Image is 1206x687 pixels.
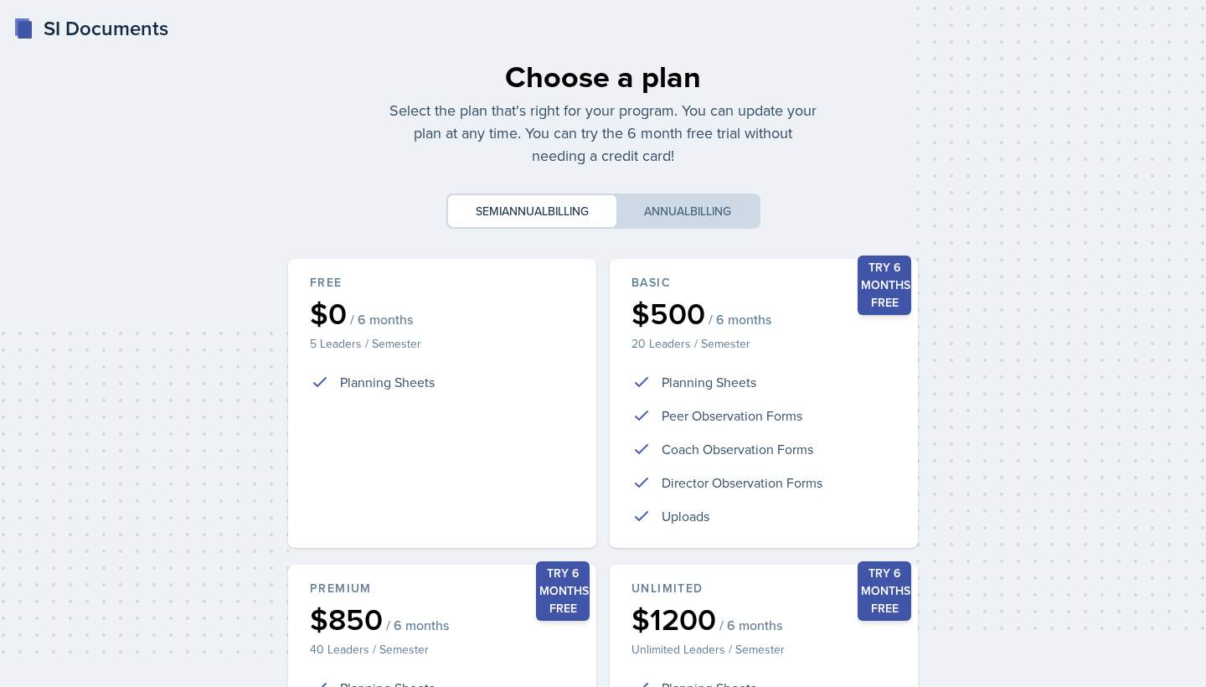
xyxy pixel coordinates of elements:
[310,274,575,292] div: Free
[631,580,896,597] div: Unlimited
[536,561,590,621] div: Try 6 months free
[350,311,413,328] span: / 6 months
[448,195,616,227] button: Semiannualbilling
[310,641,575,658] p: 40 Leaders / Semester
[662,372,756,392] p: Planning Sheets
[631,298,896,328] div: $500
[631,641,896,658] p: Unlimited Leaders / Semester
[662,405,802,426] p: Peer Observation Forms
[858,561,911,621] div: Try 6 months free
[386,617,449,633] span: / 6 months
[310,298,575,328] div: $0
[310,335,575,352] p: 5 Leaders / Semester
[310,604,575,634] div: $850
[719,617,782,633] span: / 6 months
[690,203,731,220] span: billing
[662,473,822,493] p: Director Observation Forms
[310,580,575,597] div: Premium
[389,54,817,99] div: Choose a plan
[662,506,709,526] p: Uploads
[631,274,896,292] div: Basic
[858,256,911,315] div: Try 6 months free
[662,439,813,459] p: Coach Observation Forms
[548,203,589,220] span: billing
[709,311,771,328] span: / 6 months
[631,604,896,634] div: $1200
[340,372,435,392] p: Planning Sheets
[616,195,759,227] button: Annualbilling
[389,99,817,167] p: Select the plan that's right for your program. You can update your plan at any time. You can try ...
[13,13,168,44] a: SI Documents
[631,335,896,352] p: 20 Leaders / Semester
